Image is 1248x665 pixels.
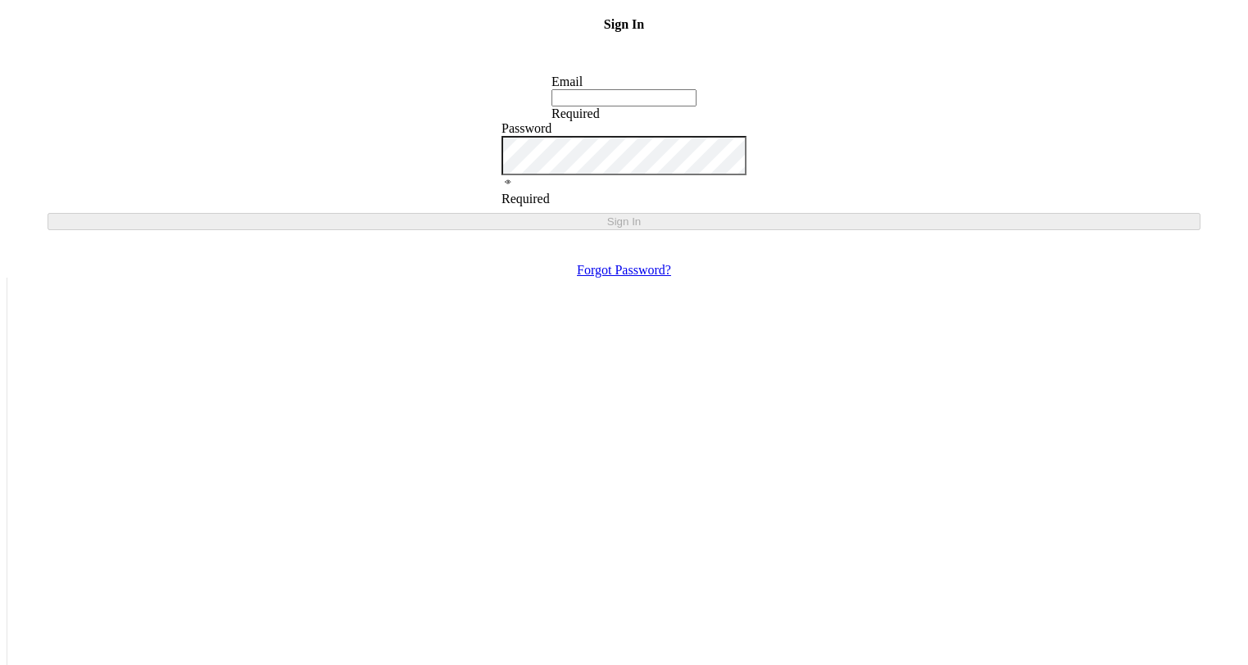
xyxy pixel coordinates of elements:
div: Required [551,106,697,121]
label: Email [551,75,583,88]
h4: Sign In [7,17,1241,57]
button: Sign In [48,213,1200,230]
div: Required [501,192,747,206]
a: Forgot Password? [577,263,671,277]
div: Sign In [54,215,1194,228]
label: Password [501,121,551,135]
